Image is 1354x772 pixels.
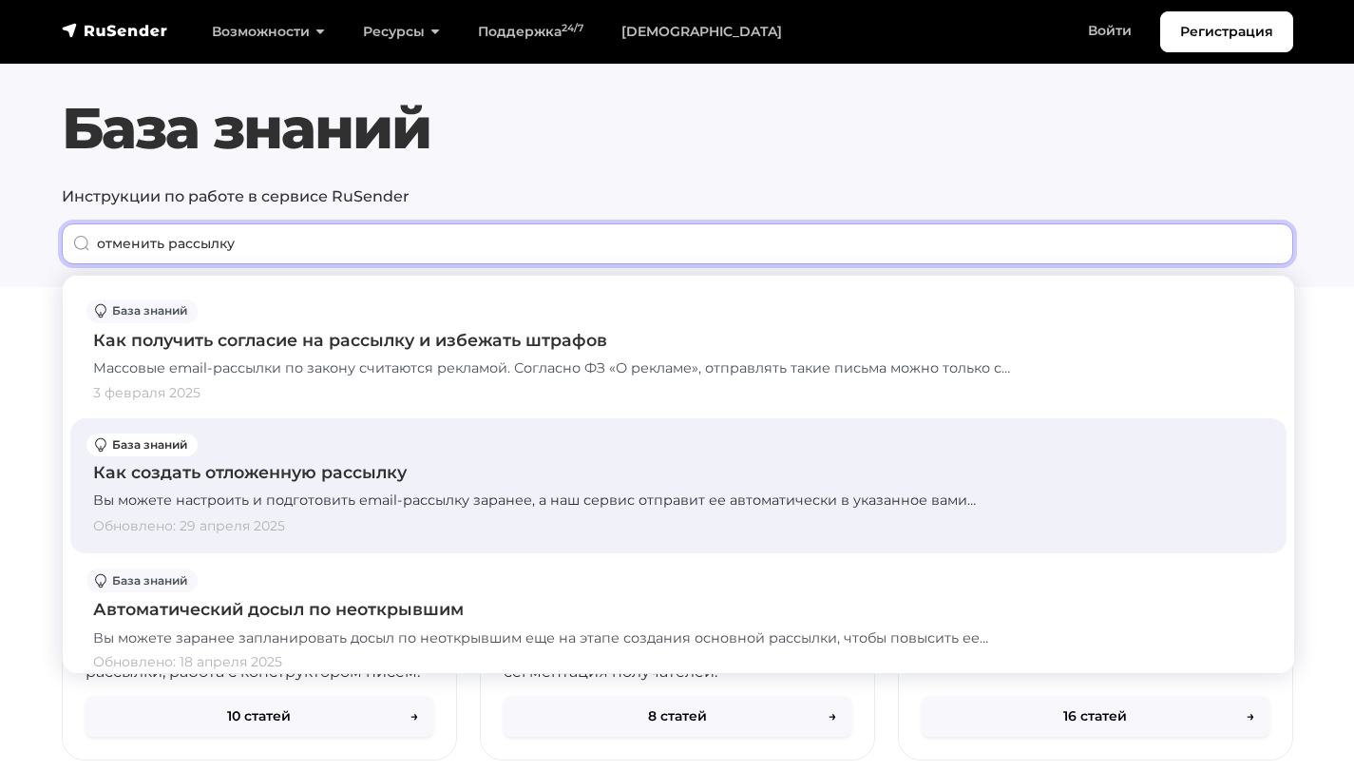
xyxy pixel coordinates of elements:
[93,652,1264,672] div: Обновлено: 18 апреля 2025
[93,328,1264,353] div: Как получить согласие на рассылку и избежать штрафов
[93,358,1264,379] div: Массовые email-рассылки по закону считаются рекламой. Согласно ФЗ «О рекламе», отправлять такие п...
[344,12,459,51] a: Ресурсы
[93,491,1264,511] div: Вы можете настроить и подготовить email-рассылку заранее, а наш сервис отправит ее автоматически ...
[1160,11,1293,52] a: Регистрация
[562,22,583,34] sup: 24/7
[93,460,1264,485] div: Как создать отложенную рассылку
[93,383,1264,403] div: 3 февраля 2025
[93,597,1264,622] div: Автоматический досыл по неоткрывшим
[93,628,1264,649] div: Вы можете заранее запланировать досыл по неоткрывшим еще на этапе создания основной рассылки, что...
[410,706,418,726] span: →
[93,516,1264,536] div: Обновлено: 29 апреля 2025
[602,12,801,51] a: [DEMOGRAPHIC_DATA]
[73,235,90,252] img: Поиск
[1247,706,1254,726] span: →
[504,696,851,737] button: 8 статей→
[1069,11,1151,50] a: Войти
[62,21,168,40] img: RuSender
[829,706,836,726] span: →
[62,94,1293,163] h1: База знаний
[193,12,344,51] a: Возможности
[62,185,1293,208] p: Инструкции по работе в сервисе RuSender
[86,696,433,737] button: 10 статей→
[62,223,1293,264] input: When autocomplete results are available use up and down arrows to review and enter to go to the d...
[922,696,1269,737] button: 16 статей→
[459,12,602,51] a: Поддержка24/7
